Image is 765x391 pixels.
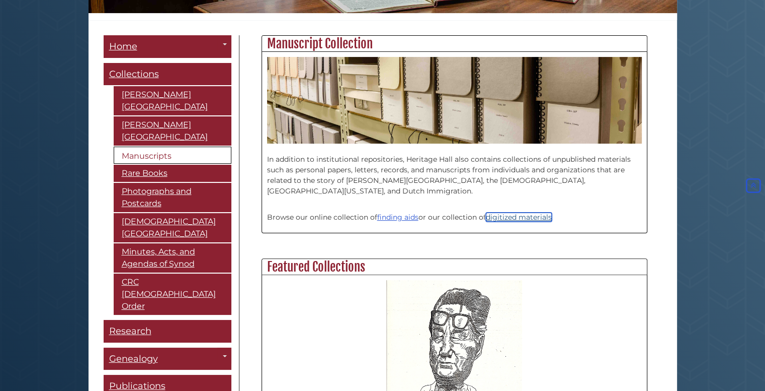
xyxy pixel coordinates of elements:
[109,325,151,337] span: Research
[114,274,231,315] a: CRC [DEMOGRAPHIC_DATA] Order
[114,147,231,164] a: Manuscripts
[114,243,231,273] a: Minutes, Acts, and Agendas of Synod
[262,259,647,275] h2: Featured Collections
[267,144,642,197] p: In addition to institutional repositories, Heritage Hall also contains collections of unpublished...
[114,213,231,242] a: [DEMOGRAPHIC_DATA][GEOGRAPHIC_DATA]
[267,57,642,143] img: Heritage Hall Manuscript Collection boxes
[114,86,231,115] a: [PERSON_NAME][GEOGRAPHIC_DATA]
[114,183,231,212] a: Photographs and Postcards
[262,36,647,52] h2: Manuscript Collection
[114,116,231,146] a: [PERSON_NAME][GEOGRAPHIC_DATA]
[104,35,231,58] a: Home
[744,181,762,190] a: Back to Top
[486,213,552,222] a: digitized materials
[267,202,642,223] p: Browse our online collection of or our collection of .
[377,213,418,222] a: finding aids
[104,320,231,343] a: Research
[109,41,137,52] span: Home
[109,69,159,80] span: Collections
[104,348,231,370] a: Genealogy
[109,353,158,364] span: Genealogy
[104,63,231,86] a: Collections
[114,165,231,182] a: Rare Books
